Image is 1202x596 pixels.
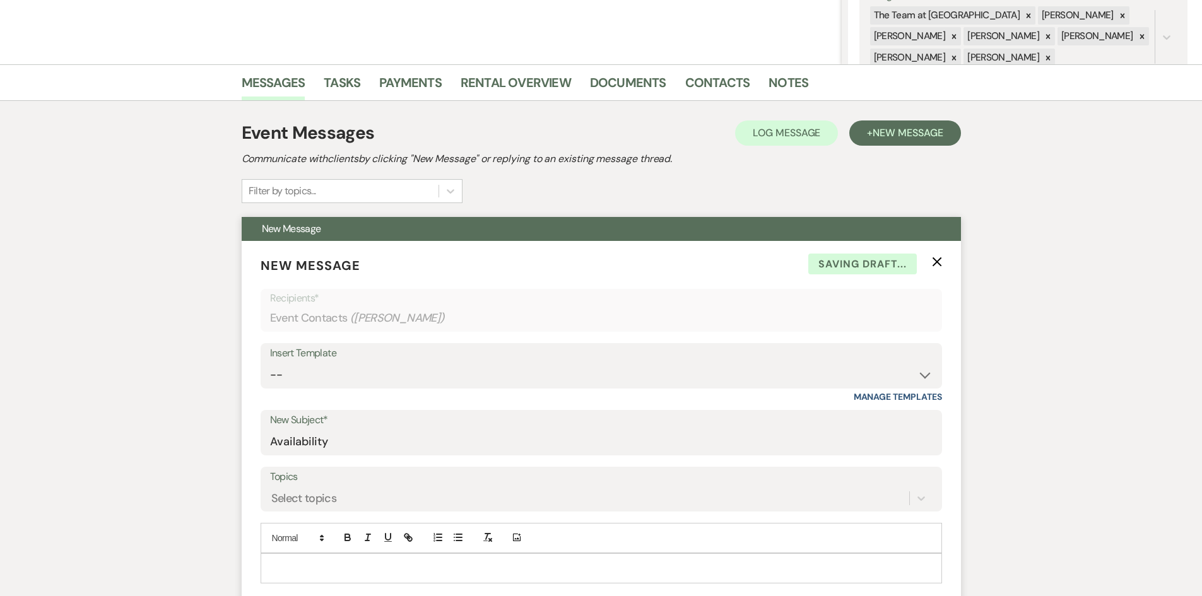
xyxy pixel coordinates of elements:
[769,73,808,100] a: Notes
[270,411,933,429] label: New Subject*
[963,49,1041,67] div: [PERSON_NAME]
[870,27,948,45] div: [PERSON_NAME]
[242,73,305,100] a: Messages
[271,489,337,506] div: Select topics
[685,73,750,100] a: Contacts
[242,120,375,146] h1: Event Messages
[270,306,933,330] div: Event Contacts
[870,49,948,67] div: [PERSON_NAME]
[350,310,445,327] span: ( [PERSON_NAME] )
[242,151,961,167] h2: Communicate with clients by clicking "New Message" or replying to an existing message thread.
[324,73,360,100] a: Tasks
[1058,27,1135,45] div: [PERSON_NAME]
[873,126,943,139] span: New Message
[963,27,1041,45] div: [PERSON_NAME]
[590,73,666,100] a: Documents
[270,468,933,486] label: Topics
[270,290,933,307] p: Recipients*
[249,184,316,199] div: Filter by topics...
[1038,6,1116,25] div: [PERSON_NAME]
[735,120,838,146] button: Log Message
[461,73,571,100] a: Rental Overview
[262,222,321,235] span: New Message
[261,257,360,274] span: New Message
[808,254,917,275] span: Saving draft...
[849,120,960,146] button: +New Message
[753,126,820,139] span: Log Message
[379,73,442,100] a: Payments
[854,391,942,402] a: Manage Templates
[870,6,1022,25] div: The Team at [GEOGRAPHIC_DATA]
[270,344,933,363] div: Insert Template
